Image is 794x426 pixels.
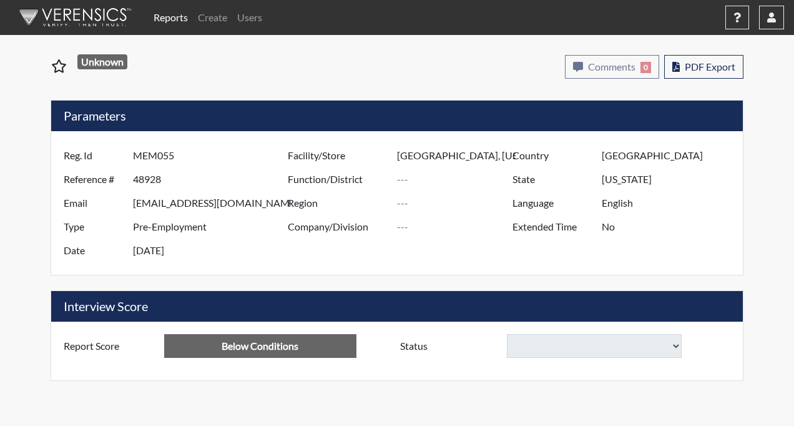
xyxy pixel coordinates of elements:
[397,144,516,167] input: ---
[54,191,133,215] label: Email
[278,167,397,191] label: Function/District
[391,334,740,358] div: Document a decision to hire or decline a candiate
[503,215,602,239] label: Extended Time
[133,239,291,262] input: ---
[54,334,164,358] label: Report Score
[602,144,740,167] input: ---
[51,101,743,131] h5: Parameters
[278,144,397,167] label: Facility/Store
[232,5,267,30] a: Users
[664,55,743,79] button: PDF Export
[193,5,232,30] a: Create
[503,191,602,215] label: Language
[685,61,735,72] span: PDF Export
[54,144,133,167] label: Reg. Id
[397,215,516,239] input: ---
[602,167,740,191] input: ---
[397,191,516,215] input: ---
[149,5,193,30] a: Reports
[164,334,356,358] input: ---
[602,191,740,215] input: ---
[503,167,602,191] label: State
[133,144,291,167] input: ---
[391,334,507,358] label: Status
[54,215,133,239] label: Type
[133,167,291,191] input: ---
[278,215,397,239] label: Company/Division
[133,215,291,239] input: ---
[51,291,743,322] h5: Interview Score
[602,215,740,239] input: ---
[503,144,602,167] label: Country
[54,239,133,262] label: Date
[133,191,291,215] input: ---
[565,55,659,79] button: Comments0
[77,54,128,69] span: Unknown
[278,191,397,215] label: Region
[397,167,516,191] input: ---
[640,62,651,73] span: 0
[54,167,133,191] label: Reference #
[588,61,635,72] span: Comments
